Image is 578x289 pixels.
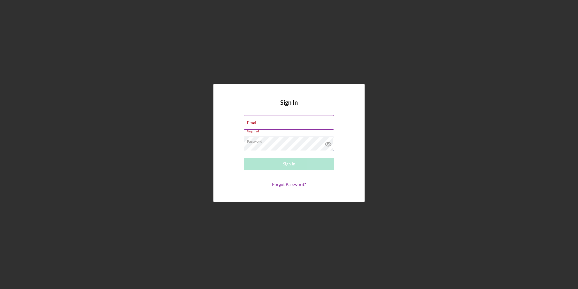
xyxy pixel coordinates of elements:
h4: Sign In [280,99,298,115]
div: Required [244,130,334,133]
button: Sign In [244,158,334,170]
label: Password [247,137,334,144]
div: Sign In [283,158,295,170]
label: Email [247,120,258,125]
a: Forgot Password? [272,182,306,187]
